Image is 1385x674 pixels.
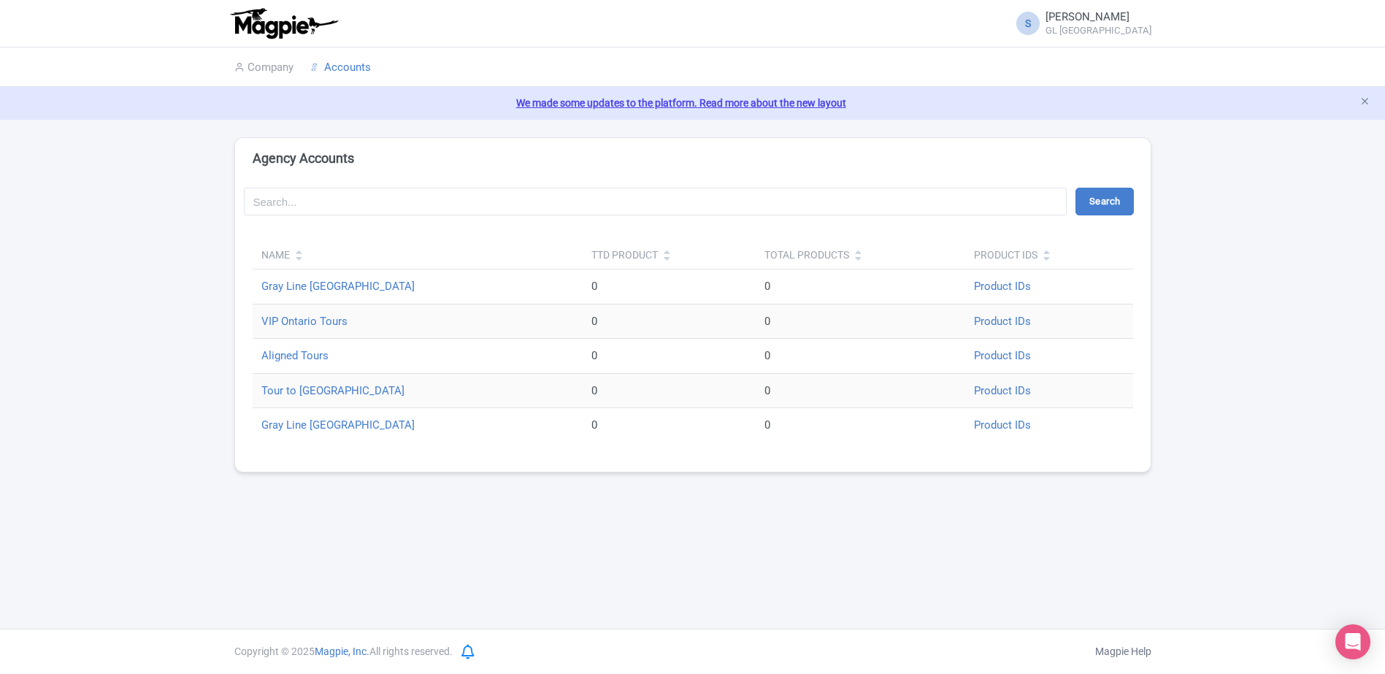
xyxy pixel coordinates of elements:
a: Product IDs [972,279,1028,293]
td: 0 [753,339,963,374]
a: Company [234,47,295,88]
a: S [PERSON_NAME] GL [GEOGRAPHIC_DATA] [1003,12,1151,35]
a: VIP Ontario Tours [261,314,345,328]
a: Product IDs [972,418,1028,432]
td: 0 [576,339,753,374]
span: [PERSON_NAME] [1041,10,1128,24]
td: 0 [753,408,963,443]
td: 0 [576,304,753,339]
td: 0 [576,373,753,408]
input: Search... [244,188,1067,215]
span: Magpie, Inc. [318,646,372,658]
td: 0 [753,269,963,305]
span: S [1012,12,1035,35]
small: GL [GEOGRAPHIC_DATA] [1041,26,1151,35]
div: Copyright © 2025 All rights reserved. [226,644,466,659]
button: Search [1075,188,1137,215]
img: logo-ab69f6fb50320c5b225c76a69d11143b.png [227,7,340,39]
div: Open Intercom Messenger [1335,624,1370,659]
a: Accounts [312,47,371,88]
td: 0 [576,408,753,443]
td: 0 [753,373,963,408]
button: Close announcement [1359,94,1370,111]
a: Product IDs [972,383,1028,397]
div: Total Products [762,248,853,263]
h4: Agency Accounts [253,151,364,166]
a: Product IDs [972,348,1028,362]
a: Gray Line [GEOGRAPHIC_DATA] [261,279,420,293]
td: 0 [753,304,963,339]
a: Aligned Tours [261,348,326,362]
a: We made some updates to the platform. Read more about the new layout [9,96,1376,111]
div: Name [261,248,290,263]
a: Tour to [GEOGRAPHIC_DATA] [261,383,407,397]
a: Magpie Help [1094,646,1151,658]
div: TTD Product [585,248,658,263]
td: 0 [576,269,753,305]
a: Product IDs [972,314,1028,328]
div: Product IDs [972,248,1040,263]
a: Gray Line [GEOGRAPHIC_DATA] [261,418,420,432]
